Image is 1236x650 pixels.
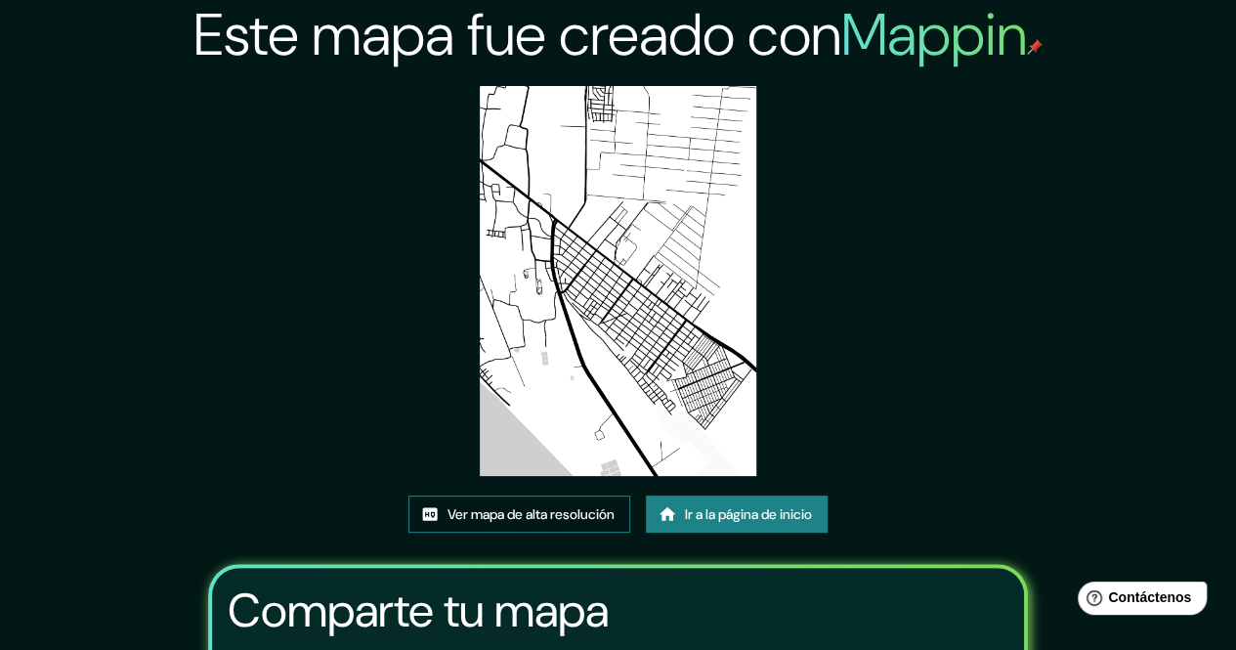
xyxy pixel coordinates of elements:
[685,505,812,523] font: Ir a la página de inicio
[228,580,609,641] font: Comparte tu mapa
[408,496,630,533] a: Ver mapa de alta resolución
[646,496,828,533] a: Ir a la página de inicio
[448,505,615,523] font: Ver mapa de alta resolución
[480,86,755,476] img: created-map
[1062,574,1215,628] iframe: Lanzador de widgets de ayuda
[1027,39,1043,55] img: pin de mapeo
